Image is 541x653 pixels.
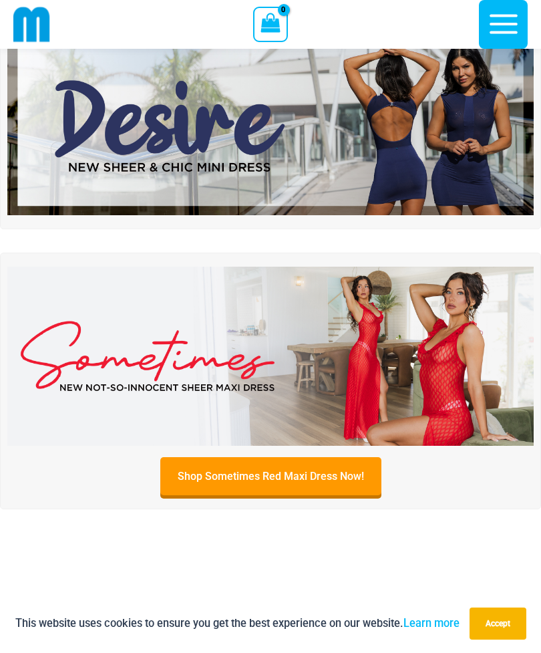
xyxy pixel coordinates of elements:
a: View Shopping Cart, empty [253,7,287,41]
button: Accept [470,608,526,640]
a: Learn more [403,617,460,630]
a: Shop Sometimes Red Maxi Dress Now! [160,457,381,495]
p: This website uses cookies to ensure you get the best experience on our website. [15,614,460,632]
h2: Welcome to Microminimus, the home of the micro bikini. [23,590,518,612]
img: Sometimes Red Maxi Dress [7,267,534,446]
img: cropped mm emblem [13,6,50,43]
img: Desire me Navy Dress [7,37,534,216]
